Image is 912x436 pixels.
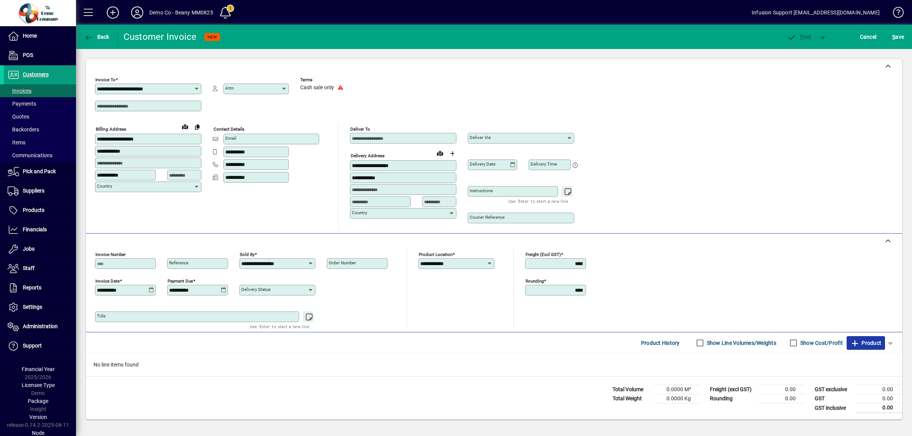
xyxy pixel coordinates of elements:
span: Invoices [8,88,32,94]
span: Products [23,207,44,213]
td: 0.00 [857,385,902,394]
span: Cash sale only [300,85,334,91]
button: Cancel [858,30,879,44]
span: Pick and Pack [23,168,56,174]
mat-hint: Use 'Enter' to start a new line [250,322,309,331]
span: POS [23,52,33,58]
span: Administration [23,323,58,329]
a: POS [4,46,76,65]
a: Financials [4,220,76,239]
td: 0.00 [857,403,902,413]
a: View on map [179,120,191,133]
td: Rounding [706,394,759,403]
span: Product [850,337,881,349]
span: Version [29,414,47,420]
a: Products [4,201,76,220]
a: Communications [4,149,76,162]
td: 0.0000 Kg [654,394,700,403]
a: Quotes [4,110,76,123]
mat-label: Country [352,210,367,215]
span: Node [32,430,44,436]
span: Items [8,139,25,145]
mat-label: Freight (excl GST) [526,252,561,257]
a: Payments [4,97,76,110]
span: Cancel [860,31,877,43]
mat-label: Country [97,183,112,189]
span: Home [23,33,37,39]
span: Payments [8,101,36,107]
td: 0.00 [759,394,805,403]
span: Staff [23,265,35,271]
span: Package [28,398,48,404]
span: ave [892,31,904,43]
td: 0.0000 M³ [654,385,700,394]
a: Settings [4,298,76,317]
a: Invoices [4,84,76,97]
mat-label: Email [225,136,236,141]
button: Copy to Delivery address [191,121,203,133]
mat-label: Invoice date [95,278,120,284]
td: Freight (excl GST) [706,385,759,394]
a: Reports [4,278,76,297]
mat-label: Deliver via [470,135,491,140]
div: Customer Invoice [123,31,197,43]
span: Quotes [8,114,29,120]
mat-label: Attn [225,85,234,91]
a: Pick and Pack [4,162,76,181]
span: Financials [23,226,47,232]
span: ost [787,34,812,40]
mat-label: Courier Reference [470,215,505,220]
mat-label: Delivery time [530,161,557,167]
span: Financial Year [22,366,55,372]
button: Back [82,30,111,44]
span: S [892,34,895,40]
mat-label: Payment due [168,278,193,284]
a: Suppliers [4,182,76,201]
button: Profile [125,6,149,19]
span: Terms [300,77,346,82]
a: Backorders [4,123,76,136]
span: Back [84,34,109,40]
mat-label: Invoice To [95,77,116,82]
span: Backorders [8,126,39,133]
td: GST inclusive [811,403,857,413]
mat-label: Rounding [526,278,544,284]
mat-label: Delivery date [470,161,496,167]
td: GST [811,394,857,403]
mat-label: Product location [419,252,453,257]
td: Total Weight [609,394,654,403]
a: View on map [434,147,446,159]
label: Show Line Volumes/Weights [705,339,776,347]
span: Settings [23,304,42,310]
mat-label: Invoice number [95,252,126,257]
button: Product [847,336,885,350]
span: Customers [23,71,49,77]
a: Home [4,27,76,46]
button: Post [783,30,815,44]
span: Licensee Type [22,382,55,388]
span: P [800,34,804,40]
span: Communications [8,152,52,158]
td: GST exclusive [811,385,857,394]
button: Add [101,6,125,19]
a: Items [4,136,76,149]
a: Knowledge Base [887,2,902,26]
a: Jobs [4,240,76,259]
mat-label: Title [97,313,106,319]
span: Suppliers [23,188,44,194]
a: Administration [4,317,76,336]
td: Total Volume [609,385,654,394]
span: NEW [207,35,217,39]
span: Product History [641,337,680,349]
label: Show Cost/Profit [799,339,843,347]
button: Product History [638,336,683,350]
button: Choose address [446,147,458,160]
mat-label: Instructions [470,188,493,193]
mat-hint: Use 'Enter' to start a new line [508,197,568,205]
mat-label: Deliver To [350,126,370,132]
span: Jobs [23,246,35,252]
td: 0.00 [759,385,805,394]
app-page-header-button: Back [76,30,118,44]
mat-label: Sold by [240,252,255,257]
div: No line items found [86,353,902,376]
